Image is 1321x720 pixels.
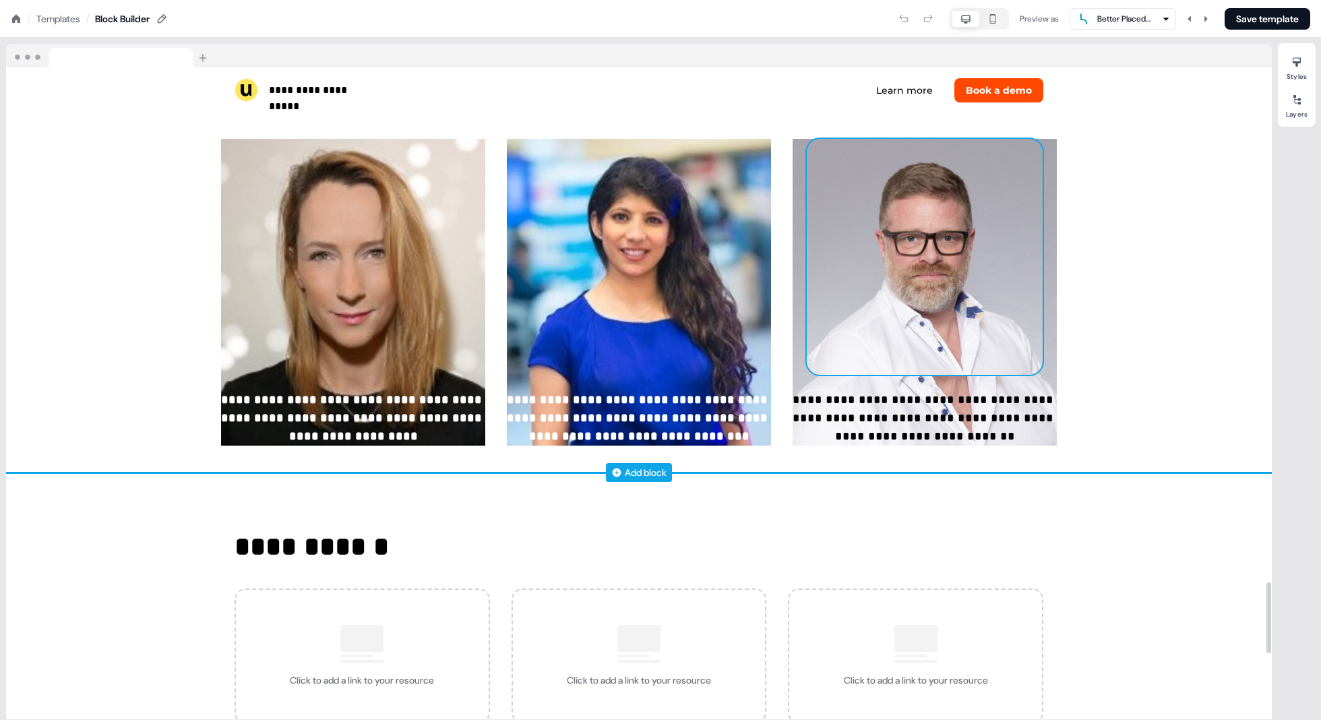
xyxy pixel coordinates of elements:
div: Learn moreBook a demo [644,78,1043,102]
button: Better Placed Ltd - A [DATE] Times Top 10 Employer! [1070,8,1176,30]
div: Click to add a link to your resource [290,673,434,687]
button: Layers [1278,89,1316,119]
a: Templates [36,12,80,26]
button: Styles [1278,51,1316,81]
div: Preview as [1020,12,1059,26]
div: Block Builder [95,12,150,26]
div: Better Placed Ltd - A [DATE] Times Top 10 Employer! [1097,12,1151,26]
img: Image [807,139,1043,375]
div: / [27,11,31,26]
div: / [86,11,90,26]
button: Book a demo [954,78,1043,102]
button: Learn more [865,78,944,102]
div: Click to add a link to your resource [567,673,711,687]
img: Browser topbar [6,44,213,68]
div: Add block [625,466,667,479]
button: Save template [1225,8,1310,30]
div: Click to add a link to your resource [844,673,988,687]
